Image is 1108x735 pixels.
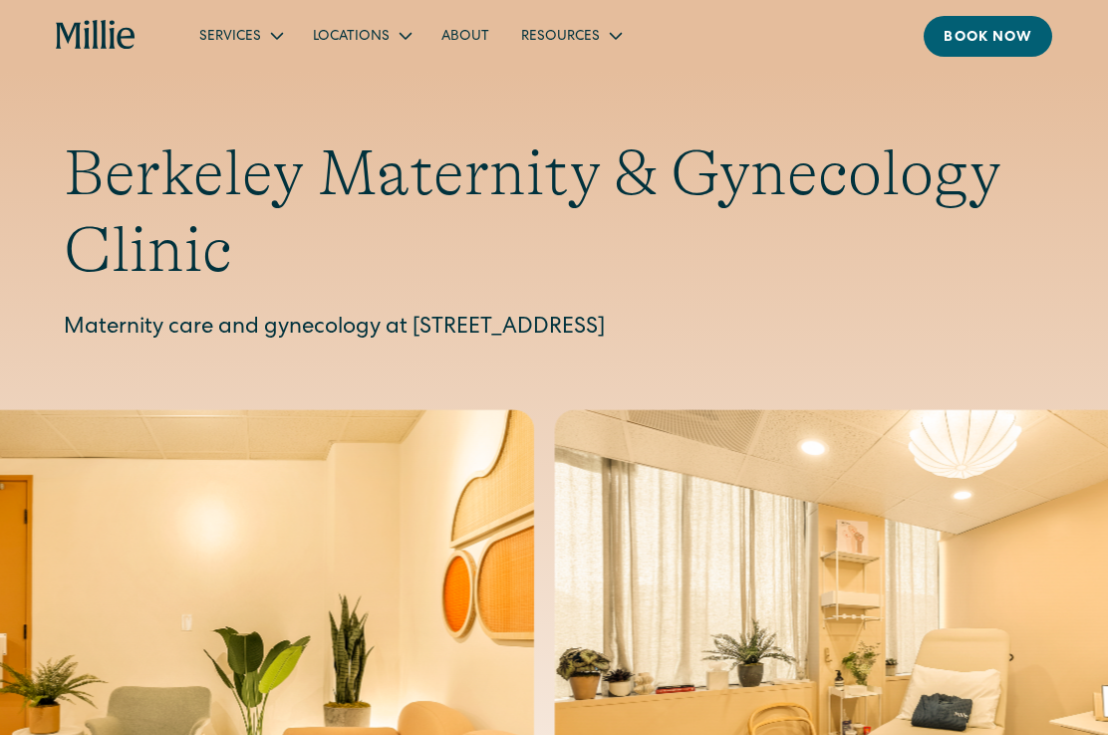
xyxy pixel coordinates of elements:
[313,27,390,48] div: Locations
[944,28,1032,49] div: Book now
[505,19,636,52] div: Resources
[297,19,425,52] div: Locations
[924,16,1052,57] a: Book now
[183,19,297,52] div: Services
[64,135,1044,289] h1: Berkeley Maternity & Gynecology Clinic
[425,19,505,52] a: About
[64,313,1044,346] p: Maternity care and gynecology at [STREET_ADDRESS]
[199,27,261,48] div: Services
[56,20,136,51] a: home
[521,27,600,48] div: Resources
